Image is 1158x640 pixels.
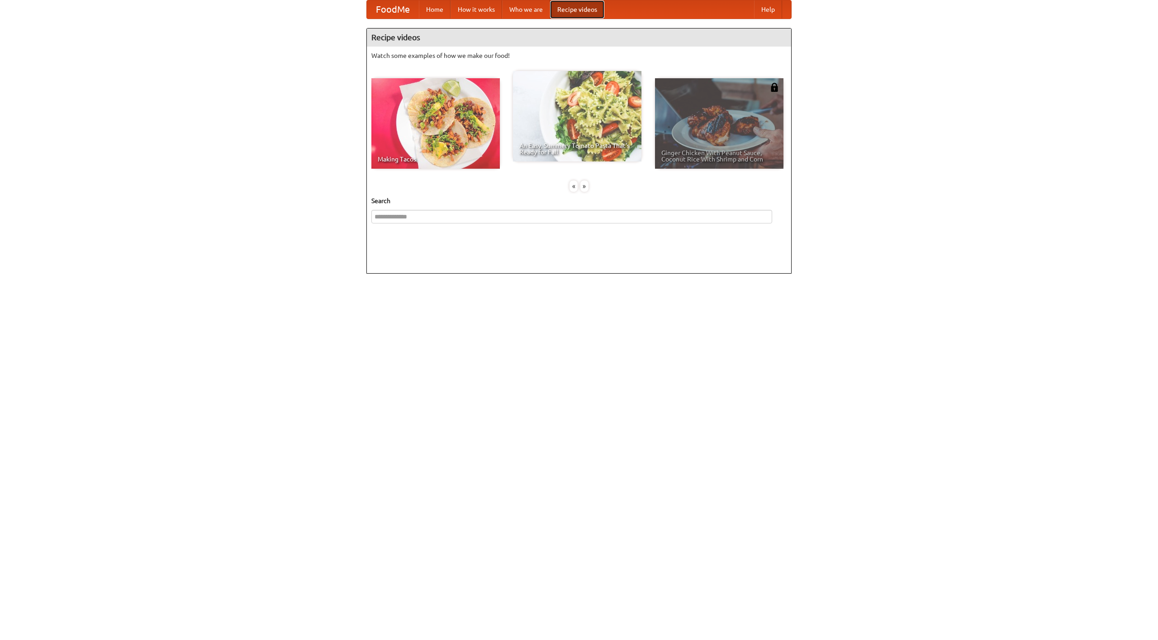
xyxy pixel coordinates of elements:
span: Making Tacos [378,156,494,162]
h4: Recipe videos [367,28,791,47]
h5: Search [371,196,787,205]
img: 483408.png [770,83,779,92]
a: An Easy, Summery Tomato Pasta That's Ready for Fall [513,71,641,161]
a: Who we are [502,0,550,19]
a: Home [419,0,451,19]
a: How it works [451,0,502,19]
a: FoodMe [367,0,419,19]
a: Recipe videos [550,0,604,19]
a: Making Tacos [371,78,500,169]
a: Help [754,0,782,19]
span: An Easy, Summery Tomato Pasta That's Ready for Fall [519,142,635,155]
p: Watch some examples of how we make our food! [371,51,787,60]
div: « [570,180,578,192]
div: » [580,180,588,192]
